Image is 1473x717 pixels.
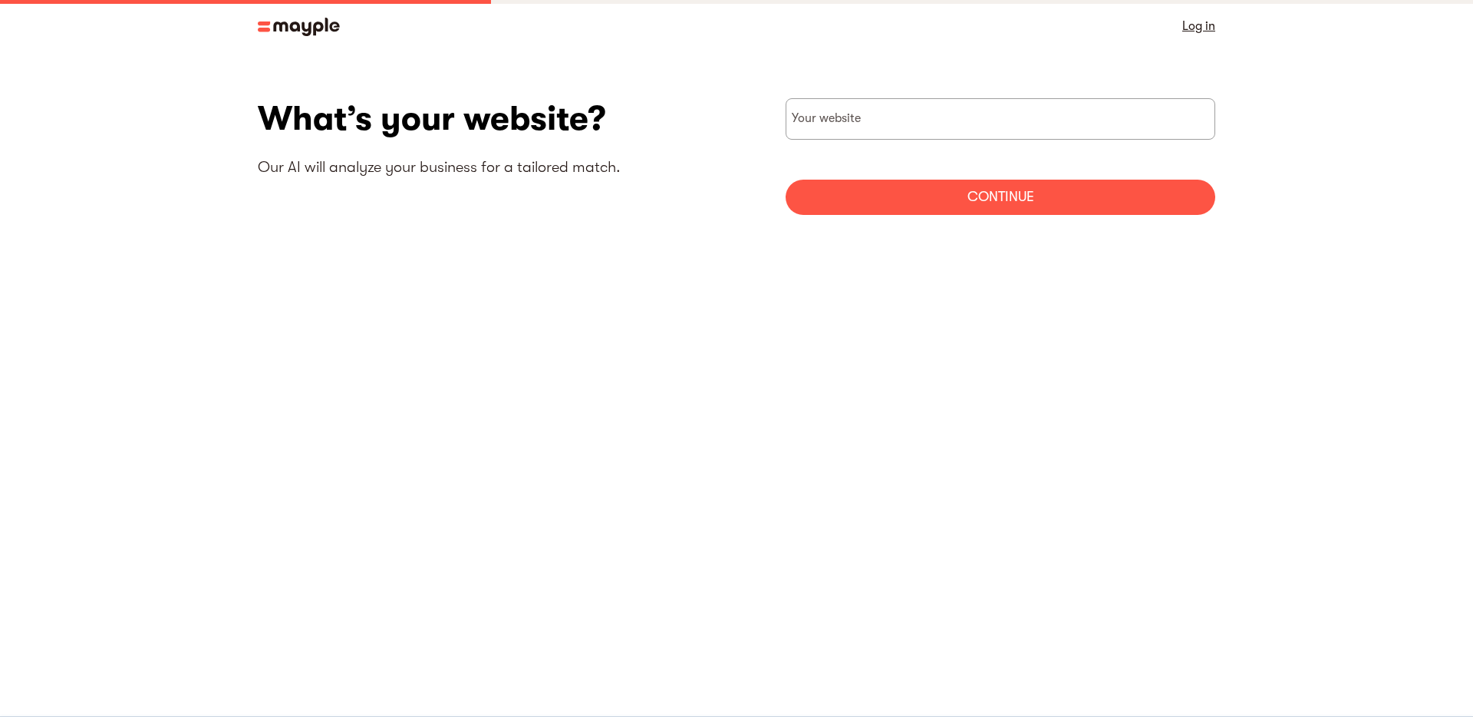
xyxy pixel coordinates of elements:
h1: What’s your website? [258,98,736,139]
form: websiteStep [786,98,1215,215]
a: Log in [1182,15,1215,37]
p: Our AI will analyze your business for a tailored match. [258,157,736,177]
iframe: Chat Widget [1197,539,1473,717]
